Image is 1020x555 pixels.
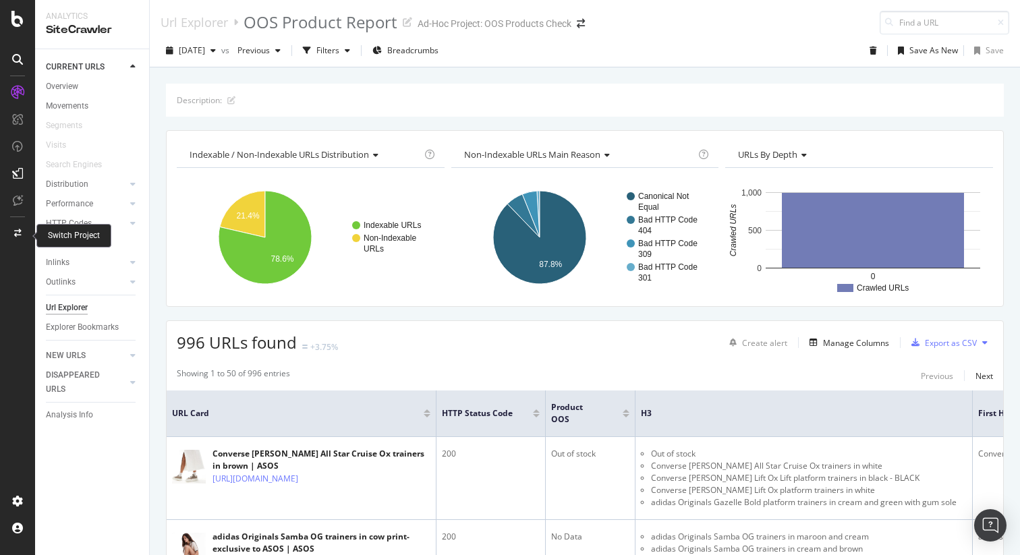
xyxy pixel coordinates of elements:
div: Performance [46,197,93,211]
text: 0 [871,272,876,281]
a: HTTP Codes [46,216,126,231]
span: HTTP Status Code [442,407,513,419]
text: 0 [758,264,762,273]
div: Manage Columns [823,337,889,349]
text: Crawled URLs [857,283,909,293]
div: OOS Product Report [244,11,397,34]
div: NEW URLS [46,349,86,363]
div: CURRENT URLS [46,60,105,74]
div: Filters [316,45,339,56]
a: Segments [46,119,96,133]
a: Url Explorer [46,301,140,315]
button: Filters [297,40,356,61]
div: Visits [46,138,66,152]
text: 21.4% [237,211,260,221]
svg: A chart. [725,179,993,296]
span: Product OOS [551,401,602,426]
div: Explorer Bookmarks [46,320,119,334]
div: arrow-right-arrow-left [577,19,585,28]
span: URL Card [172,407,420,419]
div: Outlinks [46,275,76,289]
text: Bad HTTP Code [638,239,698,248]
div: Previous [921,370,953,382]
text: Bad HTTP Code [638,262,698,272]
div: +3.75% [310,341,338,353]
a: Search Engines [46,158,115,172]
button: Previous [921,368,953,384]
span: Breadcrumbs [387,45,438,56]
a: NEW URLS [46,349,126,363]
button: Export as CSV [906,332,977,353]
div: Inlinks [46,256,69,270]
span: 2025 Aug. 18th [179,45,205,56]
div: Out of stock [551,448,629,460]
button: Previous [232,40,286,61]
span: H3 [641,407,946,419]
text: 1,000 [741,188,762,198]
div: Description: [177,94,222,106]
text: 78.6% [271,254,293,264]
div: Save As New [909,45,958,56]
div: Ad-Hoc Project: OOS Products Check [418,17,571,30]
div: Movements [46,99,88,113]
text: Bad HTTP Code [638,215,698,225]
div: Save [986,45,1004,56]
a: Url Explorer [161,15,228,30]
div: Overview [46,80,78,94]
a: CURRENT URLS [46,60,126,74]
li: Converse [PERSON_NAME] Lift Ox platform trainers in white [651,484,967,496]
div: Converse [PERSON_NAME] All Star Cruise Ox trainers in brown | ASOS [213,448,430,472]
span: Previous [232,45,270,56]
button: Next [975,368,993,384]
h4: URLs by Depth [735,144,981,165]
div: Showing 1 to 50 of 996 entries [177,368,290,384]
h4: Indexable / Non-Indexable URLs Distribution [187,144,422,165]
div: SiteCrawler [46,22,138,38]
div: DISAPPEARED URLS [46,368,114,397]
div: Analysis Info [46,408,93,422]
span: vs [221,45,232,56]
img: Equal [302,345,308,349]
span: URLs by Depth [738,148,797,160]
a: Distribution [46,177,126,192]
li: adidas Originals Samba OG trainers in maroon and cream [651,531,967,543]
div: Export as CSV [925,337,977,349]
svg: A chart. [177,179,445,296]
h4: Non-Indexable URLs Main Reason [461,144,696,165]
text: URLs [364,244,384,254]
a: DISAPPEARED URLS [46,368,126,397]
text: Indexable URLs [364,221,421,230]
text: 404 [638,226,652,235]
text: Non-Indexable [364,233,416,243]
div: Create alert [742,337,787,349]
div: Next [975,370,993,382]
span: Non-Indexable URLs Main Reason [464,148,600,160]
span: 996 URLs found [177,331,297,353]
li: adidas Originals Gazelle Bold platform trainers in cream and green with gum sole [651,496,967,508]
li: Converse [PERSON_NAME] Lift Ox Lift platform trainers in black - BLACK [651,472,967,484]
a: Overview [46,80,140,94]
div: Open Intercom Messenger [974,509,1007,542]
text: 500 [748,226,762,235]
text: 309 [638,250,652,259]
li: Converse [PERSON_NAME] All Star Cruise Ox trainers in white [651,460,967,472]
text: Equal [638,202,659,212]
svg: A chart. [451,179,719,296]
button: Create alert [724,332,787,353]
a: Visits [46,138,80,152]
div: 200 [442,448,540,460]
button: [DATE] [161,40,221,61]
div: HTTP Codes [46,216,92,231]
li: Out of stock [651,448,967,460]
text: Crawled URLs [729,204,739,256]
button: Manage Columns [804,334,889,351]
div: Search Engines [46,158,102,172]
li: adidas Originals Samba OG trainers in cream and brown [651,543,967,555]
img: main image [172,446,206,489]
a: Analysis Info [46,408,140,422]
a: Explorer Bookmarks [46,320,140,334]
button: Breadcrumbs [367,40,444,61]
a: [URL][DOMAIN_NAME] [213,472,298,486]
text: 301 [638,273,652,283]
